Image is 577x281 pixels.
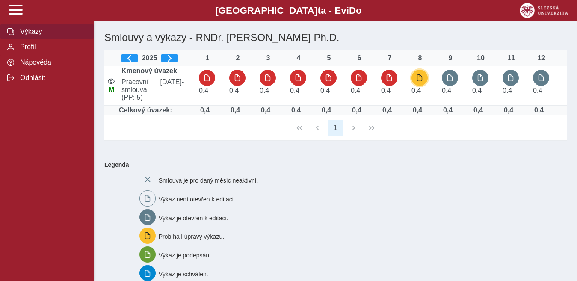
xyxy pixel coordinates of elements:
[348,106,365,114] div: Úvazek : 3,2 h / den. 16 h / týden.
[26,5,551,16] b: [GEOGRAPHIC_DATA] a - Evi
[317,5,320,16] span: t
[157,78,196,101] span: [DATE]
[379,106,396,114] div: Úvazek : 3,2 h / den. 16 h / týden.
[318,106,335,114] div: Úvazek : 3,2 h / den. 16 h / týden.
[182,78,184,86] span: -
[411,54,429,62] div: 8
[439,106,456,114] div: Úvazek : 3,2 h / den. 16 h / týden.
[118,78,157,101] span: Pracovní smlouva (PP: 5)
[109,86,114,93] span: Údaje souhlasí s údaji v Magionu
[159,214,228,221] span: Výkaz je otevřen k editaci.
[472,54,489,62] div: 10
[411,87,421,94] span: Úvazek : 3,2 h / den. 16 h / týden.
[351,54,368,62] div: 6
[290,87,299,94] span: Úvazek : 3,2 h / den. 16 h / týden.
[533,54,550,62] div: 12
[409,106,426,114] div: Úvazek : 3,2 h / den. 16 h / týden.
[18,74,87,82] span: Odhlásit
[500,106,517,114] div: Úvazek : 3,2 h / den. 16 h / týden.
[159,196,235,203] span: Výkaz není otevřen k editaci.
[442,87,451,94] span: Úvazek : 3,2 h / den. 16 h / týden.
[442,54,459,62] div: 9
[533,87,542,94] span: Úvazek : 3,2 h / den. 16 h / týden.
[351,87,360,94] span: Úvazek : 3,2 h / den. 16 h / týden.
[349,5,356,16] span: D
[196,106,213,114] div: Úvazek : 3,2 h / den. 16 h / týden.
[530,106,547,114] div: Úvazek : 3,2 h / den. 16 h / týden.
[101,158,563,172] b: Legenda
[381,54,398,62] div: 7
[18,59,87,66] span: Nápověda
[199,54,216,62] div: 1
[159,233,224,240] span: Probíhají úpravy výkazu.
[356,5,362,16] span: o
[470,106,487,114] div: Úvazek : 3,2 h / den. 16 h / týden.
[159,177,258,184] span: Smlouva je pro daný měsíc neaktivní.
[118,106,195,115] td: Celkový úvazek:
[227,106,244,114] div: Úvazek : 3,2 h / den. 16 h / týden.
[320,54,337,62] div: 5
[503,87,512,94] span: Úvazek : 3,2 h / den. 16 h / týden.
[159,270,208,277] span: Výkaz je schválen.
[101,28,492,47] h1: Smlouvy a výkazy - RNDr. [PERSON_NAME] Ph.D.
[472,87,482,94] span: Úvazek : 3,2 h / den. 16 h / týden.
[121,54,192,62] div: 2025
[18,28,87,35] span: Výkazy
[503,54,520,62] div: 11
[108,78,115,85] i: Smlouva je aktivní
[287,106,305,114] div: Úvazek : 3,2 h / den. 16 h / týden.
[199,87,208,94] span: Úvazek : 3,2 h / den. 16 h / týden.
[290,54,307,62] div: 4
[260,87,269,94] span: Úvazek : 3,2 h / den. 16 h / týden.
[159,252,211,259] span: Výkaz je podepsán.
[121,67,177,74] b: Kmenový úvazek
[229,54,246,62] div: 2
[320,87,330,94] span: Úvazek : 3,2 h / den. 16 h / týden.
[520,3,568,18] img: logo_web_su.png
[18,43,87,51] span: Profil
[381,87,391,94] span: Úvazek : 3,2 h / den. 16 h / týden.
[257,106,274,114] div: Úvazek : 3,2 h / den. 16 h / týden.
[260,54,277,62] div: 3
[229,87,239,94] span: Úvazek : 3,2 h / den. 16 h / týden.
[328,120,344,136] button: 1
